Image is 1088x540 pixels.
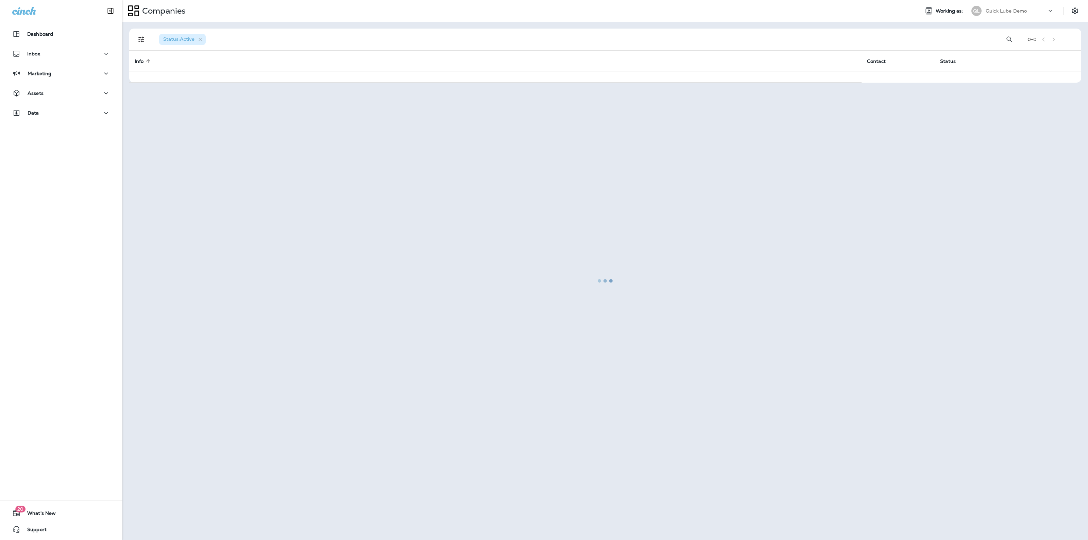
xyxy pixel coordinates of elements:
[971,6,982,16] div: QL
[936,8,965,14] span: Working as:
[28,110,39,116] p: Data
[7,47,116,61] button: Inbox
[20,527,47,535] span: Support
[15,506,26,512] span: 20
[139,6,186,16] p: Companies
[28,71,51,76] p: Marketing
[986,8,1027,14] p: Quick Lube Demo
[27,31,53,37] p: Dashboard
[7,67,116,80] button: Marketing
[28,90,44,96] p: Assets
[7,506,116,520] button: 20What's New
[7,106,116,120] button: Data
[101,4,120,18] button: Collapse Sidebar
[20,510,56,519] span: What's New
[7,523,116,536] button: Support
[27,51,40,56] p: Inbox
[1069,5,1081,17] button: Settings
[7,86,116,100] button: Assets
[7,27,116,41] button: Dashboard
